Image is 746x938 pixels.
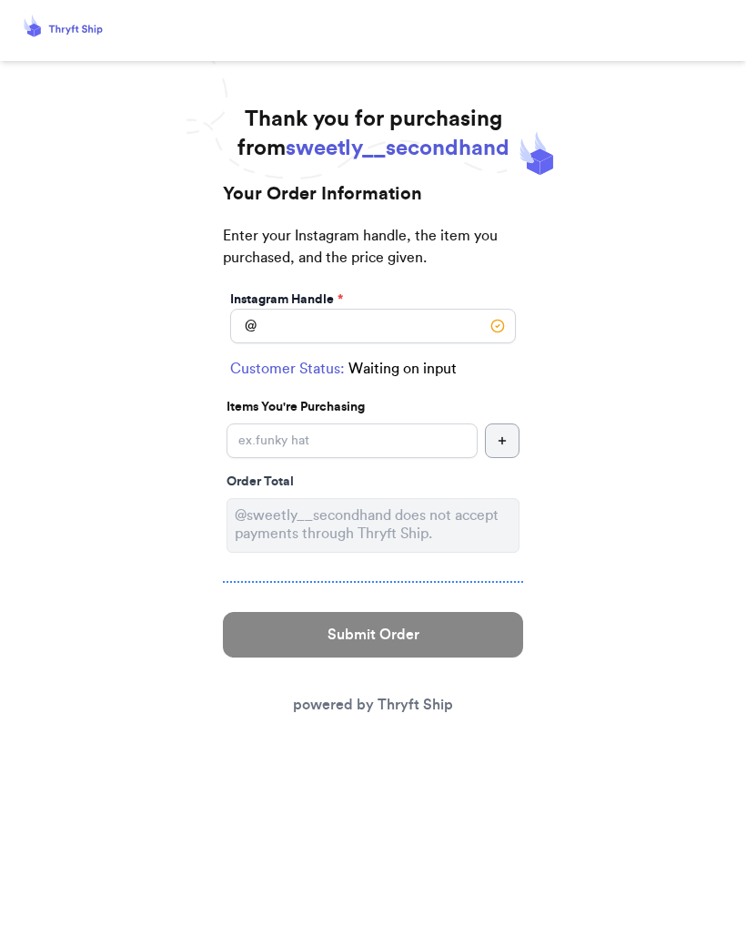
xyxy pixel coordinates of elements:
[227,423,478,458] input: ex.funky hat
[223,181,523,225] h2: Your Order Information
[237,105,509,163] h1: Thank you for purchasing from
[230,358,345,380] span: Customer Status:
[230,309,257,343] div: @
[227,398,519,416] p: Items You're Purchasing
[293,698,453,712] a: powered by Thryft Ship
[223,225,523,287] p: Enter your Instagram handle, the item you purchased, and the price given.
[230,291,343,309] label: Instagram Handle
[286,138,509,159] span: sweetly__secondhand
[348,358,457,380] span: Waiting on input
[223,612,523,658] button: Submit Order
[227,473,519,491] div: Order Total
